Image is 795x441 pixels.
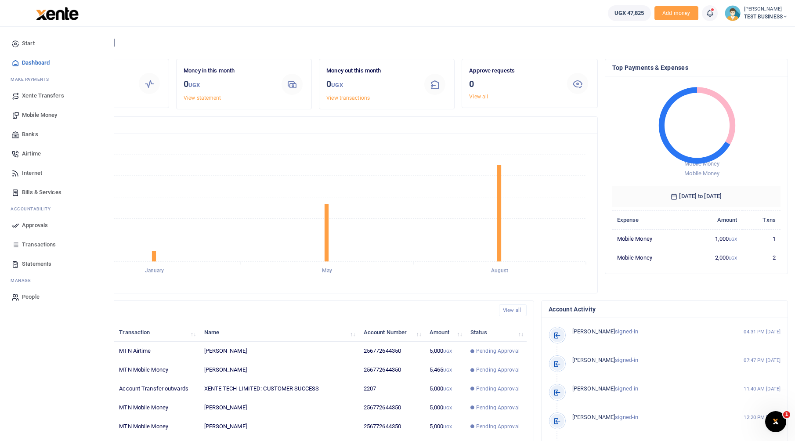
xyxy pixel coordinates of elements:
[572,385,615,392] span: [PERSON_NAME]
[742,248,781,267] td: 2
[359,398,425,417] td: 256772644350
[114,380,199,398] td: Account Transfer outwards
[612,229,688,248] td: Mobile Money
[476,404,520,412] span: Pending Approval
[22,149,41,158] span: Airtime
[684,160,719,167] span: Mobile Money
[7,72,107,86] li: M
[654,9,698,16] a: Add money
[572,384,728,394] p: signed-in
[476,347,520,355] span: Pending Approval
[491,268,509,274] tspan: August
[744,13,788,21] span: TEST BUSINESS
[199,361,358,380] td: [PERSON_NAME]
[425,417,466,436] td: 5,000
[114,342,199,361] td: MTN Airtime
[425,361,466,380] td: 5,465
[612,248,688,267] td: Mobile Money
[199,398,358,417] td: [PERSON_NAME]
[22,260,51,268] span: Statements
[331,82,343,88] small: UGX
[7,86,107,105] a: Xente Transfers
[7,144,107,163] a: Airtime
[22,293,40,301] span: People
[469,94,488,100] a: View all
[614,9,644,18] span: UGX 47,825
[466,323,527,342] th: Status: activate to sort column ascending
[359,323,425,342] th: Account Number: activate to sort column ascending
[744,385,781,393] small: 11:40 AM [DATE]
[729,237,737,242] small: UGX
[114,417,199,436] td: MTN Mobile Money
[7,34,107,53] a: Start
[41,306,492,315] h4: Recent Transactions
[443,368,452,372] small: UGX
[326,95,370,101] a: View transactions
[15,277,31,284] span: anage
[359,417,425,436] td: 256772644350
[7,53,107,72] a: Dashboard
[612,186,781,207] h6: [DATE] to [DATE]
[41,120,590,130] h4: Transactions Overview
[744,328,781,336] small: 04:31 PM [DATE]
[572,328,615,335] span: [PERSON_NAME]
[36,7,79,20] img: logo-large
[443,387,452,391] small: UGX
[22,111,57,119] span: Mobile Money
[744,6,788,13] small: [PERSON_NAME]
[608,5,651,21] a: UGX 47,825
[22,130,38,139] span: Banks
[425,342,466,361] td: 5,000
[7,216,107,235] a: Approvals
[604,5,654,21] li: Wallet ballance
[184,66,272,76] p: Money in this month
[425,380,466,398] td: 5,000
[425,398,466,417] td: 5,000
[114,323,199,342] th: Transaction: activate to sort column ascending
[476,423,520,430] span: Pending Approval
[326,77,415,92] h3: 0
[7,105,107,125] a: Mobile Money
[688,248,742,267] td: 2,000
[322,268,332,274] tspan: May
[17,206,51,212] span: countability
[7,287,107,307] a: People
[688,229,742,248] td: 1,000
[572,357,615,363] span: [PERSON_NAME]
[145,268,164,274] tspan: January
[199,380,358,398] td: XENTE TECH LIMITED: CUSTOMER SUCCESS
[443,424,452,429] small: UGX
[476,366,520,374] span: Pending Approval
[7,235,107,254] a: Transactions
[742,210,781,229] th: Txns
[22,221,48,230] span: Approvals
[199,417,358,436] td: [PERSON_NAME]
[15,76,49,83] span: ake Payments
[188,82,200,88] small: UGX
[114,398,199,417] td: MTN Mobile Money
[22,39,35,48] span: Start
[783,411,790,418] span: 1
[744,357,781,364] small: 07:47 PM [DATE]
[22,188,61,197] span: Bills & Services
[199,342,358,361] td: [PERSON_NAME]
[114,361,199,380] td: MTN Mobile Money
[572,414,615,420] span: [PERSON_NAME]
[549,304,781,314] h4: Account Activity
[572,413,728,422] p: signed-in
[425,323,466,342] th: Amount: activate to sort column ascending
[684,170,719,177] span: Mobile Money
[359,342,425,361] td: 256772644350
[612,63,781,72] h4: Top Payments & Expenses
[22,169,42,177] span: Internet
[725,5,741,21] img: profile-user
[22,58,50,67] span: Dashboard
[443,405,452,410] small: UGX
[326,66,415,76] p: Money out this month
[359,361,425,380] td: 256772644350
[744,414,781,421] small: 12:20 PM [DATE]
[7,254,107,274] a: Statements
[443,349,452,354] small: UGX
[7,202,107,216] li: Ac
[469,66,558,76] p: Approve requests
